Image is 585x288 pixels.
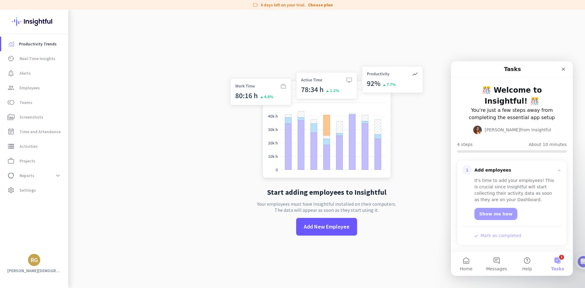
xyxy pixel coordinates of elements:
span: Reports [19,172,34,179]
img: menu-item [9,41,14,47]
i: settings [7,187,15,194]
button: expand_more [52,170,63,181]
i: group [7,84,15,91]
a: event_noteTime and Attendance [1,124,68,139]
i: notification_important [7,69,15,77]
span: Real-Time Insights [19,55,55,62]
span: Alerts [19,69,31,77]
iframe: Intercom live chat [451,61,573,276]
i: toll [7,99,15,106]
span: Activities [19,143,38,150]
a: menu-itemProductivity Trends [1,37,68,51]
span: Add New Employee [304,223,349,231]
div: RG [30,257,38,263]
a: work_outlineProjects [1,154,68,168]
i: label [252,2,258,8]
a: groupEmployees [1,80,68,95]
span: Settings [19,187,36,194]
button: Add New Employee [296,218,357,236]
span: Employees [19,84,40,91]
i: work_outline [7,157,15,165]
a: settingsSettings [1,183,68,197]
a: data_usageReportsexpand_more [1,168,68,183]
i: perm_media [7,113,15,121]
span: Projects [19,157,35,165]
span: Screenshots [19,113,43,121]
i: event_note [7,128,15,135]
h2: Start adding employees to Insightful [267,189,386,196]
i: data_usage [7,172,15,179]
a: av_timerReal-Time Insights [1,51,68,66]
p: Your employees must have Insightful installed on their computers. The data will appear as soon as... [257,201,396,213]
a: notification_importantAlerts [1,66,68,80]
span: Teams [19,99,32,106]
i: storage [7,143,15,150]
img: no-search-results [226,62,427,184]
a: tollTeams [1,95,68,110]
span: Productivity Trends [19,40,57,48]
a: storageActivities [1,139,68,154]
img: Insightful logo [12,10,56,34]
a: Choose plan [308,2,333,8]
i: av_timer [7,55,15,62]
a: perm_mediaScreenshots [1,110,68,124]
span: Time and Attendance [19,128,61,135]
